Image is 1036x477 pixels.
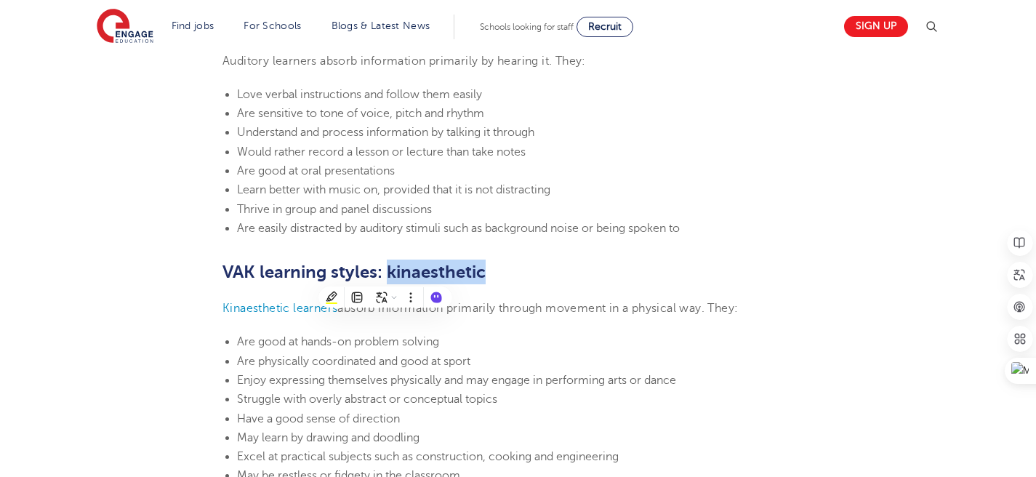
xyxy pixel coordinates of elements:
[237,203,432,216] span: Thrive in group and panel discussions
[577,17,633,37] a: Recruit
[588,21,622,32] span: Recruit
[480,22,574,32] span: Schools looking for staff
[237,335,439,348] span: Are good at hands-on problem solving
[237,412,400,425] span: Have a good sense of direction
[222,55,586,68] span: Auditory learners absorb information primarily by hearing it. They:
[332,20,430,31] a: Blogs & Latest News
[237,145,526,159] span: Would rather record a lesson or lecture than take notes
[337,302,738,315] span: absorb information primarily through movement in a physical way. They:
[237,450,619,463] span: Excel at practical subjects such as construction, cooking and engineering
[172,20,214,31] a: Find jobs
[237,355,470,368] span: Are physically coordinated and good at sport
[222,262,486,282] b: VAK learning styles: kinaesthetic
[237,393,497,406] span: Struggle with overly abstract or conceptual topics
[237,374,676,387] span: Enjoy expressing themselves physically and may engage in performing arts or dance
[237,222,680,235] span: Are easily distracted by auditory stimuli such as background noise or being spoken to
[844,16,908,37] a: Sign up
[222,302,337,315] a: Kinaesthetic learners
[244,20,301,31] a: For Schools
[237,88,482,101] span: Love verbal instructions and follow them easily
[237,183,550,196] span: Learn better with music on, provided that it is not distracting
[237,164,395,177] span: Are good at oral presentations
[237,126,534,139] span: Understand and process information by talking it through
[97,9,153,45] img: Engage Education
[237,107,484,120] span: Are sensitive to tone of voice, pitch and rhythm
[237,431,419,444] span: May learn by drawing and doodling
